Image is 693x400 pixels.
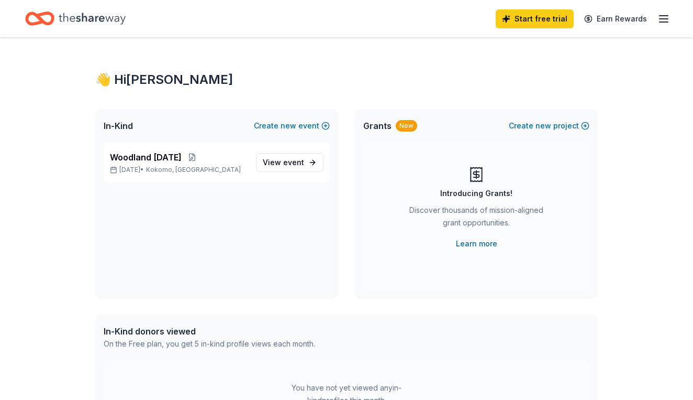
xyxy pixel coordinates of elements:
span: Grants [363,120,392,132]
div: 👋 Hi [PERSON_NAME] [95,71,598,88]
a: Home [25,6,126,31]
div: New [396,120,417,132]
div: Introducing Grants! [440,187,512,200]
span: Kokomo, [GEOGRAPHIC_DATA] [146,166,241,174]
a: Start free trial [496,9,574,28]
div: In-Kind donors viewed [104,325,315,338]
div: Discover thousands of mission-aligned grant opportunities. [405,204,547,233]
button: Createnewproject [509,120,589,132]
span: new [535,120,551,132]
span: Woodland [DATE] [110,151,182,164]
p: [DATE] • [110,166,248,174]
span: event [283,158,304,167]
button: Createnewevent [254,120,330,132]
span: new [281,120,296,132]
div: On the Free plan, you get 5 in-kind profile views each month. [104,338,315,350]
a: Earn Rewards [578,9,653,28]
span: View [263,156,304,169]
a: View event [256,153,323,172]
span: In-Kind [104,120,133,132]
a: Learn more [456,237,497,250]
